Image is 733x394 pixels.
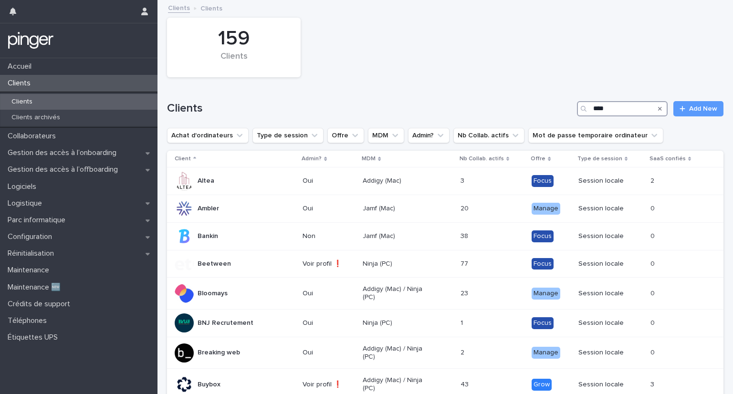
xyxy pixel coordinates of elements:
[363,177,431,185] p: Addigy (Mac)
[363,319,431,327] p: Ninja (PC)
[175,154,191,164] p: Client
[531,154,545,164] p: Offre
[528,128,663,143] button: Mot de passe temporaire ordinateur
[303,349,355,357] p: Oui
[461,258,470,268] p: 77
[461,230,470,240] p: 38
[200,2,222,13] p: Clients
[167,222,723,250] tr: BankinNonJamf (Mac)3838 FocusSession locale00
[363,260,431,268] p: Ninja (PC)
[167,195,723,222] tr: AmblerOuiJamf (Mac)2020 ManageSession locale00
[167,337,723,369] tr: Breaking webOuiAddigy (Mac) / Ninja (PC)22 ManageSession locale00
[4,62,39,71] p: Accueil
[461,317,465,327] p: 1
[649,154,686,164] p: SaaS confiés
[198,290,228,298] p: Bloomays
[650,317,657,327] p: 0
[532,347,560,359] div: Manage
[363,376,431,393] p: Addigy (Mac) / Ninja (PC)
[198,177,214,185] p: Altea
[532,379,552,391] div: Grow
[167,309,723,337] tr: BNJ RecrutementOuiNinja (PC)11 FocusSession locale00
[4,232,60,241] p: Configuration
[578,177,643,185] p: Session locale
[4,148,124,157] p: Gestion des accès à l’onboarding
[453,128,524,143] button: Nb Collab. actifs
[578,319,643,327] p: Session locale
[461,288,470,298] p: 23
[578,232,643,240] p: Session locale
[532,288,560,300] div: Manage
[578,205,643,213] p: Session locale
[532,258,554,270] div: Focus
[167,128,249,143] button: Achat d'ordinateurs
[183,27,284,51] div: 159
[198,260,231,268] p: Beetween
[4,182,44,191] p: Logiciels
[4,98,40,106] p: Clients
[650,258,657,268] p: 0
[198,381,220,389] p: Buybox
[650,379,656,389] p: 3
[167,250,723,278] tr: BeetweenVoir profil ❗Ninja (PC)7777 FocusSession locale00
[4,300,78,309] p: Crédits de support
[4,132,63,141] p: Collaborateurs
[461,203,471,213] p: 20
[4,249,62,258] p: Réinitialisation
[303,205,355,213] p: Oui
[578,381,643,389] p: Session locale
[4,266,57,275] p: Maintenance
[198,349,240,357] p: Breaking web
[532,317,554,329] div: Focus
[4,199,50,208] p: Logistique
[4,283,68,292] p: Maintenance 🆕
[362,154,376,164] p: MDM
[577,154,622,164] p: Type de session
[363,205,431,213] p: Jamf (Mac)
[650,203,657,213] p: 0
[252,128,324,143] button: Type de session
[303,232,355,240] p: Non
[4,79,38,88] p: Clients
[303,260,355,268] p: Voir profil ❗
[167,167,723,195] tr: AlteaOuiAddigy (Mac)33 FocusSession locale22
[461,379,471,389] p: 43
[408,128,450,143] button: Admin?
[303,319,355,327] p: Oui
[303,290,355,298] p: Oui
[198,319,253,327] p: BNJ Recrutement
[303,381,355,389] p: Voir profil ❗
[650,230,657,240] p: 0
[532,175,554,187] div: Focus
[167,278,723,310] tr: BloomaysOuiAddigy (Mac) / Ninja (PC)2323 ManageSession locale00
[4,333,65,342] p: Étiquettes UPS
[578,260,643,268] p: Session locale
[650,347,657,357] p: 0
[689,105,717,112] span: Add New
[198,205,219,213] p: Ambler
[460,154,504,164] p: Nb Collab. actifs
[577,101,668,116] input: Search
[532,203,560,215] div: Manage
[461,347,466,357] p: 2
[461,175,466,185] p: 3
[578,290,643,298] p: Session locale
[363,285,431,301] p: Addigy (Mac) / Ninja (PC)
[363,345,431,361] p: Addigy (Mac) / Ninja (PC)
[4,216,73,225] p: Parc informatique
[4,316,54,325] p: Téléphones
[650,288,657,298] p: 0
[302,154,322,164] p: Admin?
[303,177,355,185] p: Oui
[4,114,68,122] p: Clients archivés
[532,230,554,242] div: Focus
[363,232,431,240] p: Jamf (Mac)
[650,175,656,185] p: 2
[4,165,126,174] p: Gestion des accès à l’offboarding
[167,102,573,115] h1: Clients
[327,128,364,143] button: Offre
[198,232,218,240] p: Bankin
[673,101,723,116] a: Add New
[578,349,643,357] p: Session locale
